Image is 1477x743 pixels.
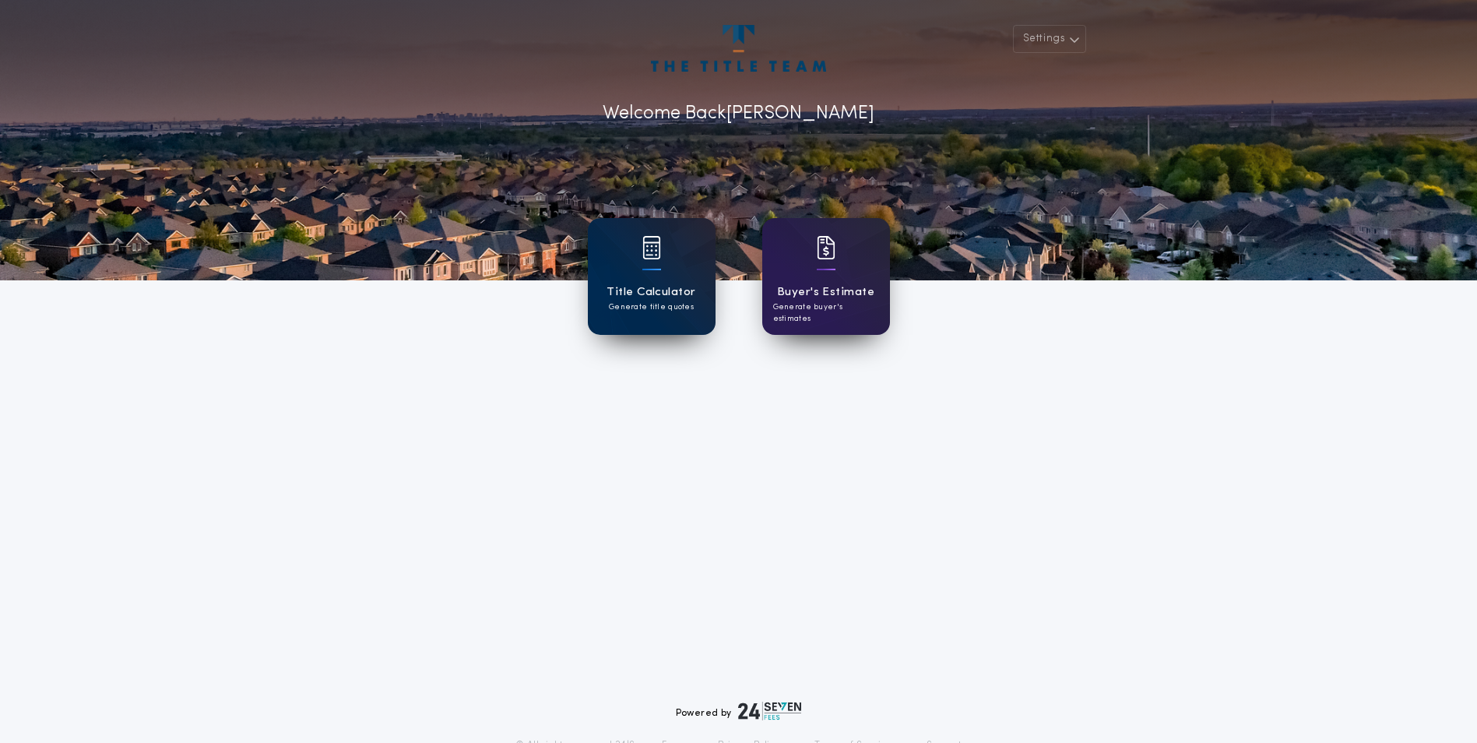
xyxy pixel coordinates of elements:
img: card icon [817,236,835,259]
p: Generate buyer's estimates [773,301,879,325]
a: card iconBuyer's EstimateGenerate buyer's estimates [762,218,890,335]
h1: Buyer's Estimate [777,283,874,301]
h1: Title Calculator [607,283,695,301]
button: Settings [1013,25,1086,53]
img: logo [738,702,802,720]
div: Powered by [676,702,802,720]
img: account-logo [651,25,825,72]
img: card icon [642,236,661,259]
p: Generate title quotes [609,301,694,313]
p: Welcome Back [PERSON_NAME] [603,100,874,128]
a: card iconTitle CalculatorGenerate title quotes [588,218,716,335]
